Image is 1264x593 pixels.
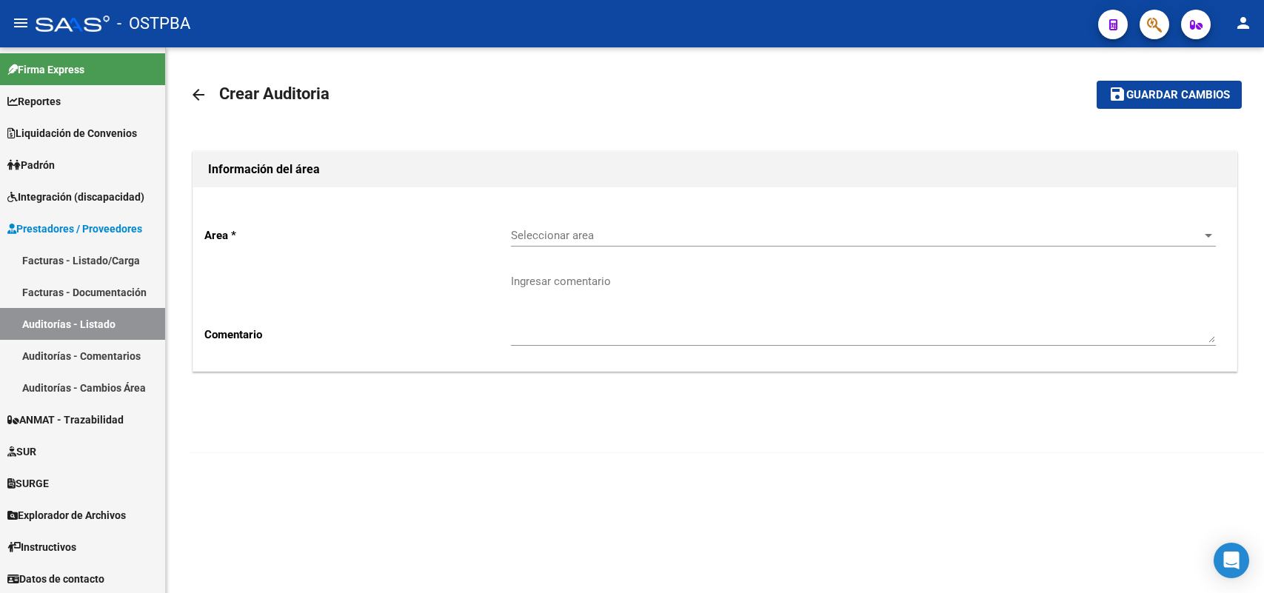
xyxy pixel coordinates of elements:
[117,7,190,40] span: - OSTPBA
[190,86,207,104] mat-icon: arrow_back
[12,14,30,32] mat-icon: menu
[7,157,55,173] span: Padrón
[1108,85,1126,103] mat-icon: save
[204,227,511,244] p: Area *
[7,61,84,78] span: Firma Express
[7,443,36,460] span: SUR
[1097,81,1242,108] button: Guardar cambios
[1126,89,1230,102] span: Guardar cambios
[7,221,142,237] span: Prestadores / Proveedores
[7,539,76,555] span: Instructivos
[7,475,49,492] span: SURGE
[7,412,124,428] span: ANMAT - Trazabilidad
[7,125,137,141] span: Liquidación de Convenios
[7,93,61,110] span: Reportes
[219,84,330,103] span: Crear Auditoria
[7,189,144,205] span: Integración (discapacidad)
[1214,543,1249,578] div: Open Intercom Messenger
[511,229,1203,242] span: Seleccionar area
[7,507,126,523] span: Explorador de Archivos
[208,158,1222,181] h1: Información del área
[7,571,104,587] span: Datos de contacto
[204,326,511,343] p: Comentario
[1234,14,1252,32] mat-icon: person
